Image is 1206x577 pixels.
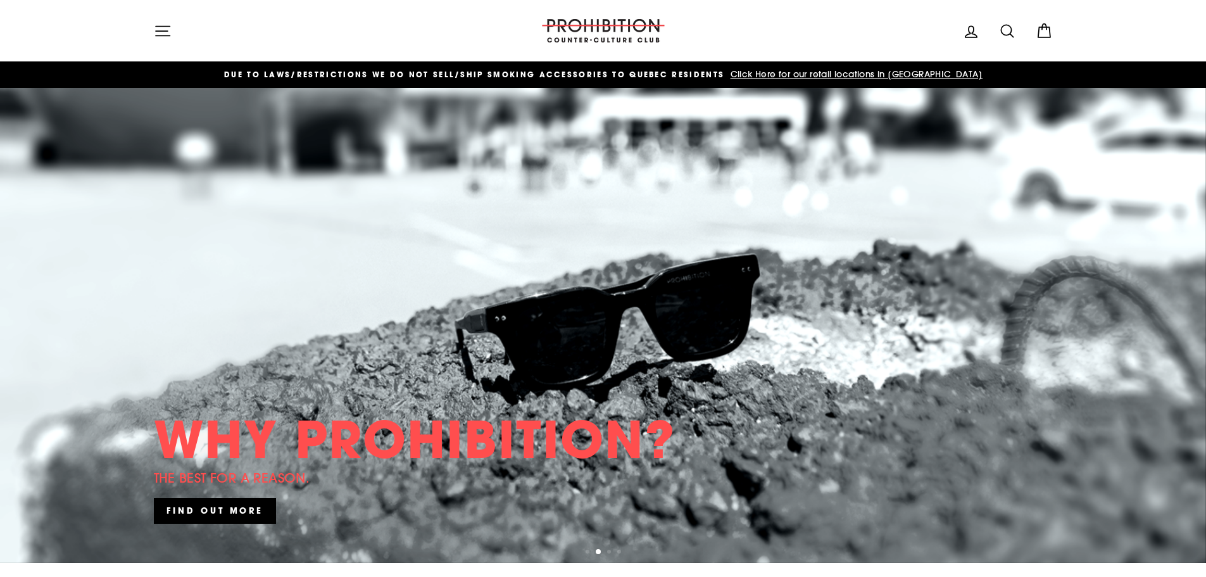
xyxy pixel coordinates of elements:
span: Click Here for our retail locations in [GEOGRAPHIC_DATA] [727,68,982,80]
button: 4 [617,550,624,556]
button: 2 [596,549,602,555]
button: 1 [586,550,592,556]
a: DUE TO LAWS/restrictions WE DO NOT SELL/SHIP SMOKING ACCESSORIES to qUEBEC RESIDENTS Click Here f... [157,68,1050,82]
img: PROHIBITION COUNTER-CULTURE CLUB [540,19,667,42]
button: 3 [607,550,613,556]
span: DUE TO LAWS/restrictions WE DO NOT SELL/SHIP SMOKING ACCESSORIES to qUEBEC RESIDENTS [223,69,724,80]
